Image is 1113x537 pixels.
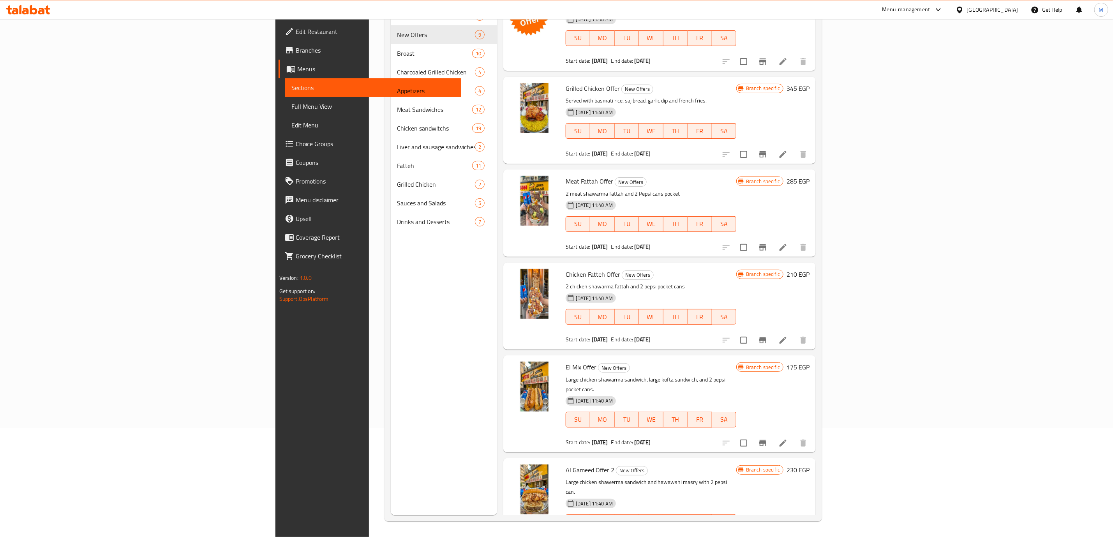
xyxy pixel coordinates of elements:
[291,83,455,92] span: Sections
[618,414,636,425] span: TU
[590,514,614,530] button: MO
[566,282,736,291] p: 2 chicken shawarma fattah and 2 pepsi pocket cans
[611,56,633,66] span: End date:
[615,123,639,139] button: TU
[615,514,639,530] button: TU
[566,412,590,427] button: SU
[475,142,485,152] div: items
[593,311,611,323] span: MO
[715,125,733,137] span: SA
[510,465,559,514] img: Al Gameed Offer 2
[475,143,484,151] span: 2
[473,50,484,57] span: 10
[397,86,475,95] span: Appetizers
[475,87,484,95] span: 4
[397,105,472,114] span: Meat Sandwiches
[618,218,636,230] span: TU
[715,414,733,425] span: SA
[475,217,485,226] div: items
[566,123,590,139] button: SU
[391,81,497,100] div: Appetizers4
[593,218,611,230] span: MO
[566,268,620,280] span: Chicken Fatteh Offer
[639,309,663,325] button: WE
[397,161,472,170] span: Fatteh
[590,309,614,325] button: MO
[566,148,591,159] span: Start date:
[510,83,559,133] img: Grilled Chicken Offer
[397,67,475,77] div: Charcoaled Grilled Chicken
[296,139,455,148] span: Choice Groups
[663,123,688,139] button: TH
[667,414,684,425] span: TH
[778,150,788,159] a: Edit menu item
[611,242,633,252] span: End date:
[590,412,614,427] button: MO
[712,514,736,530] button: SA
[688,30,712,46] button: FR
[397,142,475,152] span: Liver and sausage sandwiches
[566,464,614,476] span: Al Gameed Offer 2
[296,46,455,55] span: Branches
[688,514,712,530] button: FR
[569,414,587,425] span: SU
[667,32,684,44] span: TH
[743,85,783,92] span: Branch specific
[712,123,736,139] button: SA
[592,437,608,447] b: [DATE]
[397,124,472,133] span: Chicken sandwitchs
[778,438,788,448] a: Edit menu item
[475,218,484,226] span: 7
[642,414,660,425] span: WE
[296,158,455,167] span: Coupons
[566,56,591,66] span: Start date:
[634,437,651,447] b: [DATE]
[569,32,587,44] span: SU
[391,4,497,234] nav: Menu sections
[736,239,752,256] span: Select to update
[712,412,736,427] button: SA
[473,106,484,113] span: 12
[590,216,614,232] button: MO
[475,67,485,77] div: items
[573,201,616,209] span: [DATE] 11:40 AM
[569,218,587,230] span: SU
[566,96,736,106] p: Served with basmati rice, saj bread, garlic dip and french fries.
[743,178,783,185] span: Branch specific
[397,180,475,189] div: Grilled Chicken
[688,309,712,325] button: FR
[616,466,647,475] span: New Offers
[391,63,497,81] div: Charcoaled Grilled Chicken4
[778,336,788,345] a: Edit menu item
[397,217,475,226] span: Drinks and Desserts
[566,189,736,199] p: 2 meat shawarma fattah and 2 Pepsi cans pocket
[566,477,736,497] p: Large chicken shawerma sandwich and hawawshi masry with 2 pepsi can.
[291,102,455,111] span: Full Menu View
[296,233,455,242] span: Coverage Report
[787,465,810,475] h6: 230 EGP
[472,105,485,114] div: items
[634,148,651,159] b: [DATE]
[667,125,684,137] span: TH
[475,180,485,189] div: items
[794,52,813,71] button: delete
[391,138,497,156] div: Liver and sausage sandwiches2
[472,124,485,133] div: items
[475,198,485,208] div: items
[569,311,587,323] span: SU
[472,161,485,170] div: items
[475,181,484,188] span: 2
[566,361,596,373] span: El Mix Offer
[593,414,611,425] span: MO
[475,86,485,95] div: items
[715,218,733,230] span: SA
[611,437,633,447] span: End date:
[397,49,472,58] div: Broast
[639,514,663,530] button: WE
[787,83,810,94] h6: 345 EGP
[472,49,485,58] div: items
[592,56,608,66] b: [DATE]
[397,30,475,39] span: New Offers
